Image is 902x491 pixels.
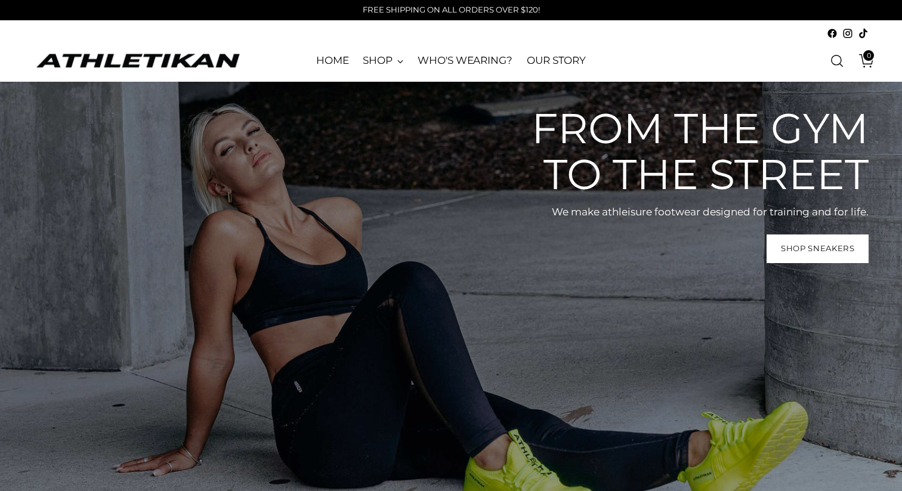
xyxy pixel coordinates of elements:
[316,48,349,74] a: HOME
[363,4,540,16] p: FREE SHIPPING ON ALL ORDERS OVER $120!
[511,205,869,220] p: We make athleisure footwear designed for training and for life.
[511,106,869,197] h2: From the gym to the street
[363,48,403,74] a: SHOP
[418,48,512,74] a: WHO'S WEARING?
[781,243,855,254] span: Shop Sneakers
[33,51,242,70] a: ATHLETIKAN
[863,50,874,61] span: 0
[767,234,869,263] a: Shop Sneakers
[850,49,874,73] a: Open cart modal
[527,48,586,74] a: OUR STORY
[825,49,849,73] a: Open search modal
